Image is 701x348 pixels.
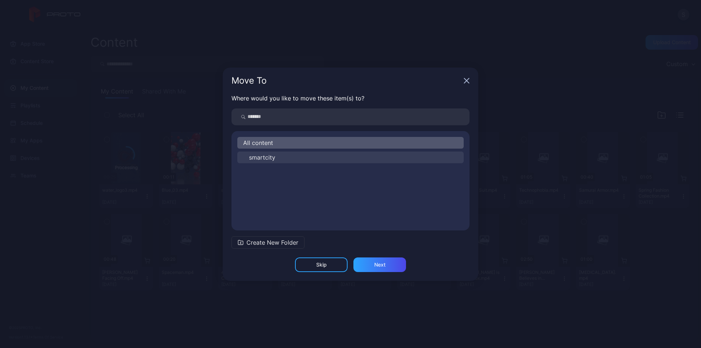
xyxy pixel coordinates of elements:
[246,238,298,247] span: Create New Folder
[353,257,406,272] button: Next
[295,257,348,272] button: Skip
[231,76,461,85] div: Move To
[316,262,327,268] div: Skip
[237,152,464,163] button: smartcity
[374,262,386,268] div: Next
[243,138,273,147] span: All content
[231,94,470,103] p: Where would you like to move these item(s) to?
[249,153,275,162] span: smartcity
[231,236,304,249] button: Create New Folder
